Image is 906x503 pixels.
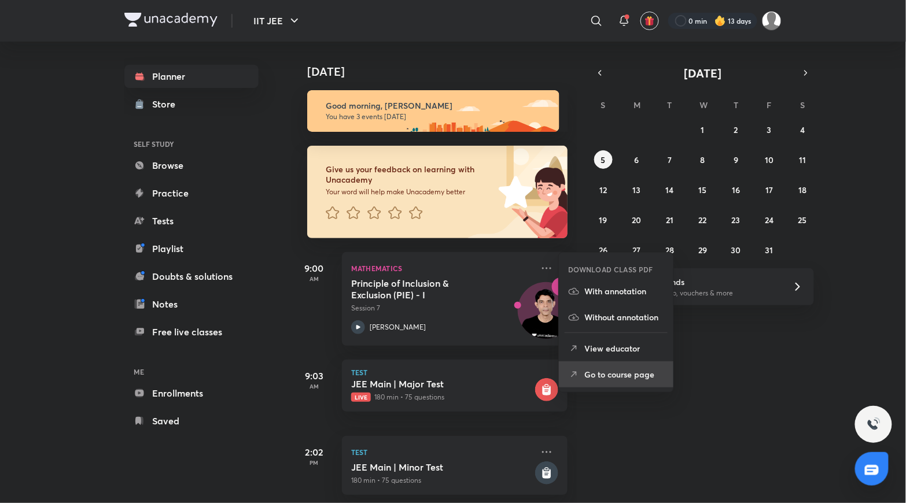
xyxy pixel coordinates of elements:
[627,150,646,169] button: October 6, 2025
[291,383,337,390] p: AM
[632,184,640,195] abbr: October 13, 2025
[661,210,679,229] button: October 21, 2025
[291,445,337,459] h5: 2:02
[636,276,779,288] h6: Refer friends
[632,245,640,256] abbr: October 27, 2025
[307,90,559,132] img: morning
[584,311,664,323] p: Without annotation
[701,124,705,135] abbr: October 1, 2025
[793,210,812,229] button: October 25, 2025
[636,288,779,298] p: Win a laptop, vouchers & more
[246,9,308,32] button: IIT JEE
[734,124,738,135] abbr: October 2, 2025
[326,164,495,185] h6: Give us your feedback on learning with Unacademy
[666,214,673,225] abbr: October 21, 2025
[699,214,707,225] abbr: October 22, 2025
[732,184,740,195] abbr: October 16, 2025
[594,241,613,259] button: October 26, 2025
[584,342,664,354] p: View educator
[351,261,533,275] p: Mathematics
[124,382,259,405] a: Enrollments
[661,241,679,259] button: October 28, 2025
[684,65,722,81] span: [DATE]
[666,184,674,195] abbr: October 14, 2025
[644,16,655,26] img: avatar
[124,265,259,288] a: Doubts & solutions
[793,120,812,139] button: October 4, 2025
[767,124,772,135] abbr: October 3, 2025
[800,99,805,110] abbr: Saturday
[734,154,738,165] abbr: October 9, 2025
[599,245,607,256] abbr: October 26, 2025
[799,154,806,165] abbr: October 11, 2025
[291,459,337,466] p: PM
[124,293,259,316] a: Notes
[124,13,218,29] a: Company Logo
[760,150,779,169] button: October 10, 2025
[124,237,259,260] a: Playlist
[640,12,659,30] button: avatar
[793,150,812,169] button: October 11, 2025
[800,124,805,135] abbr: October 4, 2025
[694,150,712,169] button: October 8, 2025
[627,180,646,199] button: October 13, 2025
[326,101,549,111] h6: Good morning, [PERSON_NAME]
[727,180,745,199] button: October 16, 2025
[760,241,779,259] button: October 31, 2025
[124,13,218,27] img: Company Logo
[351,475,533,486] p: 180 min • 75 questions
[584,285,664,297] p: With annotation
[694,210,712,229] button: October 22, 2025
[727,210,745,229] button: October 23, 2025
[765,184,773,195] abbr: October 17, 2025
[727,150,745,169] button: October 9, 2025
[634,154,639,165] abbr: October 6, 2025
[665,245,674,256] abbr: October 28, 2025
[634,99,640,110] abbr: Monday
[601,99,606,110] abbr: Sunday
[291,275,337,282] p: AM
[518,289,574,344] img: Avatar
[326,187,495,197] p: Your word will help make Unacademy better
[661,180,679,199] button: October 14, 2025
[701,154,705,165] abbr: October 8, 2025
[661,150,679,169] button: October 7, 2025
[731,245,741,256] abbr: October 30, 2025
[694,120,712,139] button: October 1, 2025
[351,461,533,473] h5: JEE Main | Minor Test
[694,241,712,259] button: October 29, 2025
[599,184,607,195] abbr: October 12, 2025
[694,180,712,199] button: October 15, 2025
[668,99,672,110] abbr: Tuesday
[760,210,779,229] button: October 24, 2025
[351,278,495,301] h5: Principle of Inclusion & Exclusion (PIE) - I
[124,182,259,205] a: Practice
[601,154,606,165] abbr: October 5, 2025
[767,99,772,110] abbr: Friday
[762,11,782,31] img: Aayush Kumar Jha
[700,99,708,110] abbr: Wednesday
[594,210,613,229] button: October 19, 2025
[798,184,806,195] abbr: October 18, 2025
[351,393,371,402] span: Live
[599,214,607,225] abbr: October 19, 2025
[307,65,579,79] h4: [DATE]
[370,322,426,332] p: [PERSON_NAME]
[351,392,533,402] p: 180 min • 75 questions
[584,368,664,380] p: Go to course page
[867,417,881,431] img: ttu
[732,214,741,225] abbr: October 23, 2025
[124,320,259,343] a: Free live classes
[124,209,259,232] a: Tests
[124,65,259,88] a: Planner
[291,369,337,383] h5: 9:03
[594,180,613,199] button: October 12, 2025
[608,65,798,81] button: [DATE]
[351,378,533,390] h5: JEE Main | Major Test
[326,112,549,121] p: You have 3 events [DATE]
[798,214,807,225] abbr: October 25, 2025
[459,146,568,238] img: feedback_image
[627,241,646,259] button: October 27, 2025
[715,15,726,27] img: streak
[765,154,774,165] abbr: October 10, 2025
